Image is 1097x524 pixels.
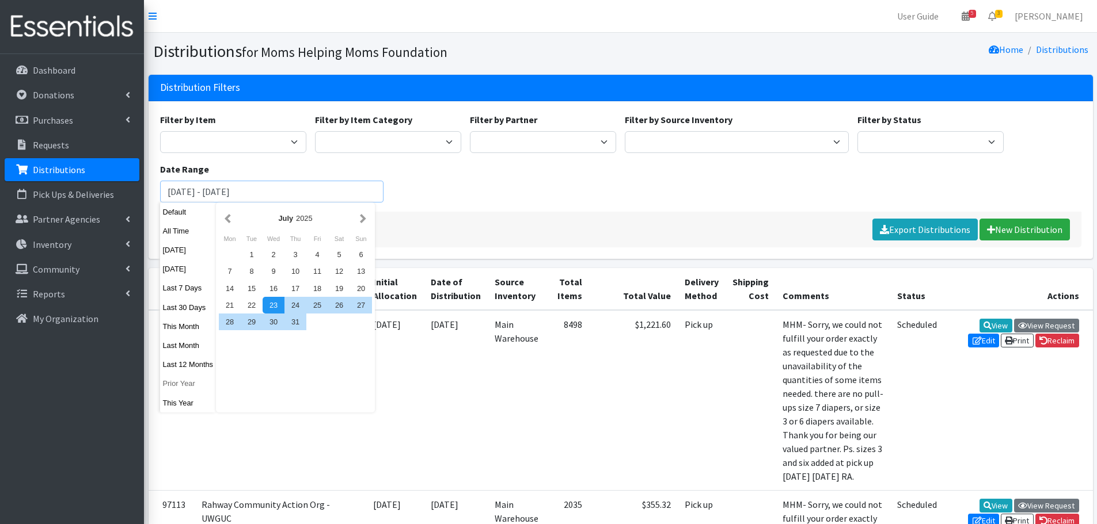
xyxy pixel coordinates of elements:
[872,219,978,240] a: Export Distributions
[944,268,1093,310] th: Actions
[545,268,589,310] th: Total Items
[263,280,284,297] div: 16
[33,64,75,76] p: Dashboard
[306,231,328,246] div: Friday
[284,246,306,263] div: 3
[5,282,139,305] a: Reports
[284,231,306,246] div: Thursday
[545,310,589,491] td: 8498
[1014,319,1079,332] a: View Request
[366,268,424,310] th: Initial Allocation
[219,297,241,313] div: 21
[328,263,350,280] div: 12
[890,268,944,310] th: Status
[968,334,999,347] a: Edit
[33,263,79,275] p: Community
[263,297,284,313] div: 23
[328,280,350,297] div: 19
[589,310,678,491] td: $1,221.60
[5,83,139,106] a: Donations
[160,223,217,239] button: All Time
[33,89,74,101] p: Donations
[1001,334,1034,347] a: Print
[242,44,447,60] small: for Moms Helping Moms Foundation
[241,246,263,263] div: 1
[33,164,85,175] p: Distributions
[5,208,139,231] a: Partner Agencies
[149,310,195,491] td: 84678
[726,268,776,310] th: Shipping Cost
[219,280,241,297] div: 14
[328,246,350,263] div: 5
[350,280,372,297] div: 20
[33,213,100,225] p: Partner Agencies
[160,375,217,392] button: Prior Year
[219,263,241,280] div: 7
[160,337,217,354] button: Last Month
[488,310,545,491] td: Main Warehouse
[160,82,240,94] h3: Distribution Filters
[5,7,139,46] img: HumanEssentials
[589,268,678,310] th: Total Value
[5,59,139,82] a: Dashboard
[160,280,217,296] button: Last 7 Days
[153,41,617,62] h1: Distributions
[160,318,217,335] button: This Month
[980,219,1070,240] a: New Distribution
[149,268,195,310] th: ID
[241,231,263,246] div: Tuesday
[33,139,69,151] p: Requests
[284,297,306,313] div: 24
[470,113,537,127] label: Filter by Partner
[350,246,372,263] div: 6
[5,109,139,132] a: Purchases
[350,297,372,313] div: 27
[219,231,241,246] div: Monday
[306,297,328,313] div: 25
[1035,334,1079,347] a: Reclaim
[890,310,944,491] td: Scheduled
[160,299,217,316] button: Last 30 Days
[306,263,328,280] div: 11
[979,5,1005,28] a: 3
[350,263,372,280] div: 13
[328,231,350,246] div: Saturday
[776,310,890,491] td: MHM- Sorry, we could not fulfill your order exactly as requested due to the unavailability of the...
[989,44,1023,55] a: Home
[5,307,139,330] a: My Organization
[857,113,921,127] label: Filter by Status
[160,113,216,127] label: Filter by Item
[5,133,139,156] a: Requests
[678,268,726,310] th: Delivery Method
[952,5,979,28] a: 5
[424,268,488,310] th: Date of Distribution
[1005,5,1092,28] a: [PERSON_NAME]
[219,313,241,330] div: 28
[1014,499,1079,512] a: View Request
[306,280,328,297] div: 18
[160,181,384,202] input: January 1, 2011 - December 31, 2011
[33,313,98,324] p: My Organization
[33,114,73,126] p: Purchases
[33,288,65,300] p: Reports
[888,5,948,28] a: User Guide
[776,268,890,310] th: Comments
[160,242,217,258] button: [DATE]
[160,261,217,277] button: [DATE]
[160,162,209,176] label: Date Range
[241,280,263,297] div: 15
[5,233,139,256] a: Inventory
[1036,44,1088,55] a: Distributions
[284,280,306,297] div: 17
[5,158,139,181] a: Distributions
[263,263,284,280] div: 9
[160,395,217,411] button: This Year
[284,263,306,280] div: 10
[33,239,71,250] p: Inventory
[678,310,726,491] td: Pick up
[980,499,1012,512] a: View
[315,113,412,127] label: Filter by Item Category
[284,313,306,330] div: 31
[306,246,328,263] div: 4
[263,246,284,263] div: 2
